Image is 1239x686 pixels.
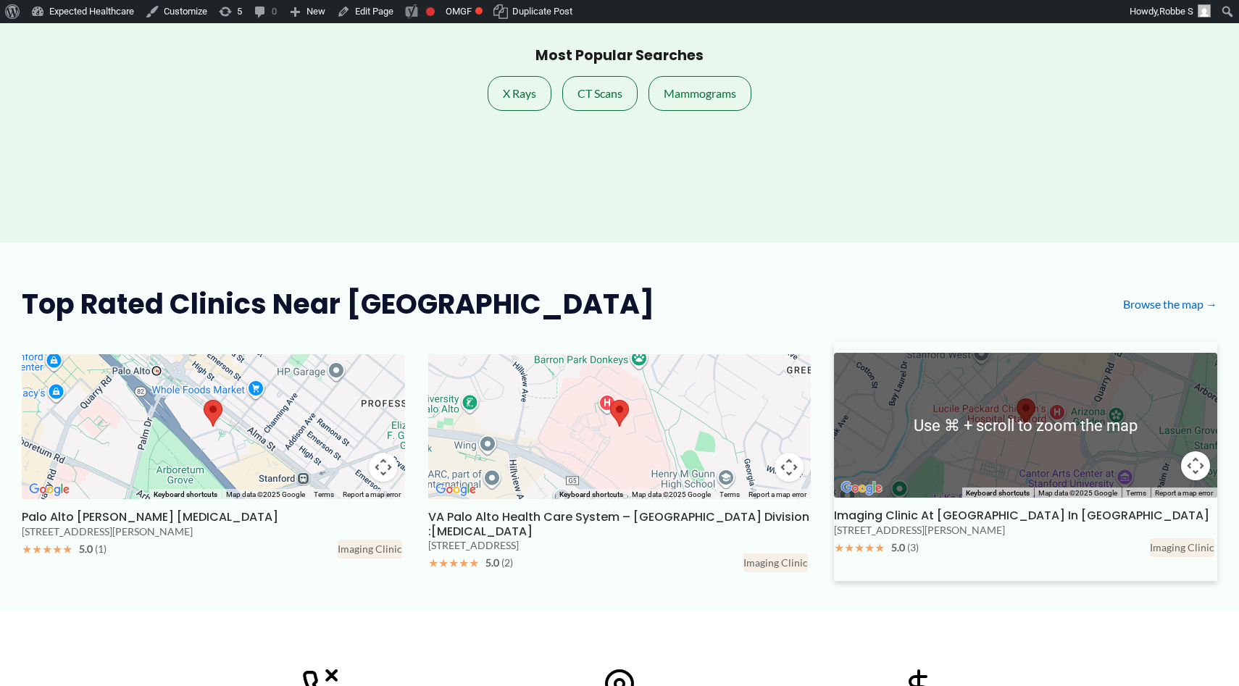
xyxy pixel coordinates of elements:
[834,523,1217,537] div: [STREET_ADDRESS][PERSON_NAME]
[314,490,334,498] a: Terms (opens in new tab)
[748,490,806,498] a: Report a map error
[428,343,812,582] a: MapVA Palo Alto Health Care System &#8211; Palo Alto Division :Radiology VA Palo Alto Health Care...
[485,556,499,569] span: 5.0
[535,47,704,65] h3: Most Popular Searches
[438,552,449,574] span: ★
[1126,489,1146,497] a: Terms (opens in new tab)
[428,510,812,537] h3: VA Palo Alto Health Care System – [GEOGRAPHIC_DATA] Division :[MEDICAL_DATA]
[52,538,62,560] span: ★
[838,479,885,498] a: Open this area in Google Maps (opens a new window)
[1123,293,1217,315] a: Browse the map →
[559,490,623,500] button: Keyboard shortcuts
[834,342,1217,581] a: MapImaging Clinic at Advanced Medicine Center Building in Palo AltoUse ⌘ + scroll to zoom the map...
[1155,489,1213,497] a: Report a map error
[22,538,32,560] span: ★
[907,541,919,553] span: (3)
[449,552,459,574] span: ★
[432,480,480,499] img: Google
[743,553,808,572] div: Imaging Clinic
[834,509,1209,522] h3: Imaging Clinic at [GEOGRAPHIC_DATA] in [GEOGRAPHIC_DATA]
[79,543,93,555] span: 5.0
[95,543,107,555] span: (1)
[610,400,629,427] div: VA Palo Alto Health Care System &#8211; Palo Alto Division :Radiology
[501,556,513,569] span: (2)
[369,453,398,482] button: Map camera controls
[488,76,551,111] a: X Rays
[648,76,751,111] a: Mammograms
[426,7,435,16] div: Focus keyphrase not set
[204,400,222,427] div: Palo Alto Wells MRI
[632,490,711,498] span: Map data ©2025 Google
[838,479,885,498] img: Google
[428,552,438,574] span: ★
[469,552,479,574] span: ★
[432,480,480,499] a: Open this area in Google Maps (opens a new window)
[22,343,405,582] a: MapPalo Alto Wells MRI Palo Alto [PERSON_NAME] [MEDICAL_DATA] [STREET_ADDRESS][PERSON_NAME] ★★★★★...
[428,538,812,553] div: [STREET_ADDRESS]
[834,537,844,559] span: ★
[338,540,402,559] div: Imaging Clinic
[1017,398,1035,425] div: Imaging Clinic at Advanced Medicine Center Building in Palo Alto
[154,490,217,500] button: Keyboard shortcuts
[854,537,864,559] span: ★
[32,538,42,560] span: ★
[343,490,401,498] a: Report a map error
[875,537,885,559] span: ★
[42,538,52,560] span: ★
[1150,538,1214,557] div: Imaging Clinic
[719,490,740,498] a: Terms (opens in new tab)
[22,524,405,539] div: [STREET_ADDRESS][PERSON_NAME]
[62,538,72,560] span: ★
[562,76,638,111] a: CT Scans
[25,480,73,499] img: Google
[22,286,654,322] h2: Top Rated Clinics Near [GEOGRAPHIC_DATA]
[22,510,278,524] h3: Palo Alto [PERSON_NAME] [MEDICAL_DATA]
[1159,6,1193,17] span: Robbe S
[1181,451,1210,480] button: Map camera controls
[226,490,305,498] span: Map data ©2025 Google
[1038,489,1117,497] span: Map data ©2025 Google
[891,541,905,553] span: 5.0
[25,480,73,499] a: Open this area in Google Maps (opens a new window)
[775,453,804,482] button: Map camera controls
[966,488,1030,498] button: Keyboard shortcuts
[844,537,854,559] span: ★
[864,537,875,559] span: ★
[459,552,469,574] span: ★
